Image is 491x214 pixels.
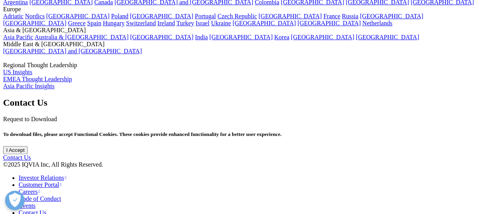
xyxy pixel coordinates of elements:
[356,34,419,40] a: [GEOGRAPHIC_DATA]
[3,34,33,40] a: Asia Pacific
[3,83,54,89] a: Asia Pacific Insights
[3,27,488,34] div: Asia & [GEOGRAPHIC_DATA]
[360,13,423,19] a: [GEOGRAPHIC_DATA]
[3,116,57,122] span: Request to Download
[3,154,31,161] a: Contact Us
[19,202,36,209] a: Events
[157,20,175,26] a: Ireland
[19,195,61,202] a: Code of Conduct
[19,188,40,195] a: Careers
[291,34,354,40] a: [GEOGRAPHIC_DATA]
[323,13,340,19] a: France
[126,20,156,26] a: Switzerland
[217,13,257,19] a: Czech Republic
[103,20,125,26] a: Hungary
[3,69,32,75] a: US Insights
[209,34,272,40] a: [GEOGRAPHIC_DATA]
[342,13,359,19] a: Russia
[3,6,488,13] div: Europe
[3,13,23,19] a: Adriatic
[111,13,128,19] a: Poland
[3,20,66,26] a: [GEOGRAPHIC_DATA]
[130,34,193,40] a: [GEOGRAPHIC_DATA]
[297,20,361,26] a: [GEOGRAPHIC_DATA]
[87,20,101,26] a: Spain
[46,13,109,19] a: [GEOGRAPHIC_DATA]
[3,76,72,82] a: EMEA Thought Leadership
[196,20,210,26] a: Israel
[176,20,194,26] a: Turkey
[195,34,208,40] a: India
[3,131,488,137] h5: To download files, please accept Functional Cookies. These cookies provide enhanced functionality...
[35,34,128,40] a: Australia & [GEOGRAPHIC_DATA]
[3,161,488,168] div: ©2025 IQVIA Inc, All Rights Reserved.
[195,13,216,19] a: Portugal
[3,62,488,69] div: Regional Thought Leadership
[3,146,28,154] input: I Accept
[5,191,24,210] button: Open Preferences
[68,20,85,26] a: Greece
[19,181,62,188] a: Customer Portal
[3,41,488,48] div: Middle East & [GEOGRAPHIC_DATA]
[362,20,392,26] a: Netherlands
[3,48,142,54] a: [GEOGRAPHIC_DATA] and [GEOGRAPHIC_DATA]
[259,13,322,19] a: [GEOGRAPHIC_DATA]
[232,20,296,26] a: [GEOGRAPHIC_DATA]
[130,13,193,19] a: [GEOGRAPHIC_DATA]
[19,174,66,181] a: Investor Relations
[211,20,231,26] a: Ukraine
[274,34,289,40] a: Korea
[25,13,45,19] a: Nordics
[3,97,488,108] h2: Contact Us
